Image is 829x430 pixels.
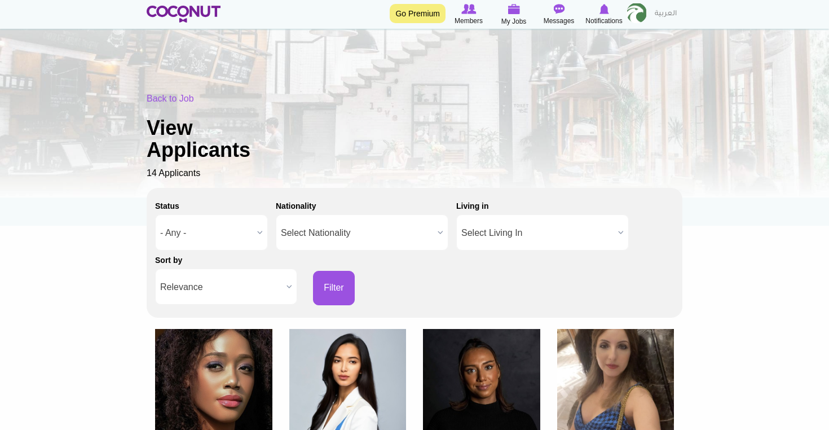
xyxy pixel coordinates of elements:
a: العربية [649,3,682,25]
span: - Any - [160,215,253,251]
span: Messages [544,15,575,27]
span: Relevance [160,269,282,305]
img: Notifications [599,4,609,14]
a: Messages Messages [536,3,581,27]
span: Members [455,15,483,27]
label: Nationality [276,200,316,212]
h1: View Applicants [147,117,288,161]
a: Back to Job [147,94,194,103]
a: Notifications Notifications [581,3,627,27]
a: My Jobs My Jobs [491,3,536,27]
img: My Jobs [508,4,520,14]
label: Sort by [155,255,182,266]
a: Browse Members Members [446,3,491,27]
span: Select Living In [461,215,614,251]
div: 14 Applicants [147,93,682,180]
a: Go Premium [390,4,446,23]
span: Select Nationality [281,215,433,251]
span: Notifications [585,15,622,27]
span: My Jobs [501,16,527,27]
button: Filter [313,271,355,305]
label: Living in [456,200,489,212]
img: Home [147,6,221,23]
img: Browse Members [461,4,476,14]
label: Status [155,200,179,212]
img: Messages [553,4,565,14]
